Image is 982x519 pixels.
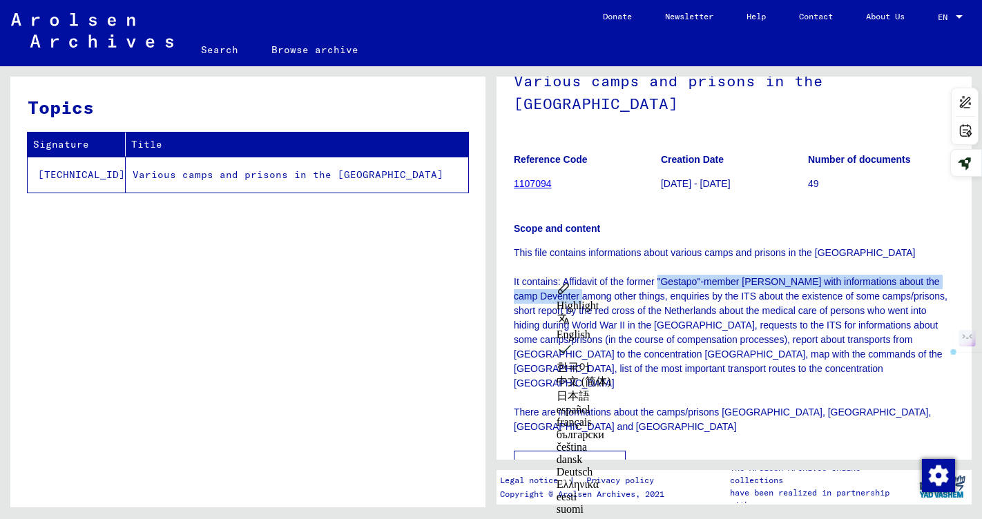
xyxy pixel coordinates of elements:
div: dansk [557,453,723,466]
img: yv_logo.png [916,469,968,504]
div: 日本語 [557,389,723,404]
td: Various camps and prisons in the [GEOGRAPHIC_DATA] [126,157,468,193]
p: The Arolsen Archives online collections [730,462,912,487]
b: Reference Code [514,154,588,165]
p: This file contains informations about various camps and prisons in the [GEOGRAPHIC_DATA] It conta... [514,246,954,434]
div: français [557,416,723,429]
div: eesti [557,491,723,503]
th: Title [126,133,468,157]
th: Signature [28,133,126,157]
p: 49 [808,177,954,191]
div: 한국어 [557,360,723,375]
h1: Various camps and prisons in the [GEOGRAPHIC_DATA] [514,49,954,133]
a: Browse archive [255,33,375,66]
div: български [557,429,723,441]
td: [TECHNICAL_ID] [28,157,126,193]
h3: Topics [28,94,468,121]
b: Number of documents [808,154,911,165]
a: Search [184,33,255,66]
div: 中文 (简体) [557,375,723,389]
div: English [557,329,723,341]
div: čeština [557,441,723,453]
div: Highlight [557,300,723,312]
a: 1107094 [514,178,552,189]
div: español [557,404,723,416]
p: [DATE] - [DATE] [661,177,807,191]
span: EN [938,12,953,22]
p: have been realized in partnership with [730,487,912,511]
img: Change consent [922,459,955,492]
div: suomi [557,503,723,516]
b: Creation Date [661,154,724,165]
div: Deutsch [557,466,723,478]
b: Scope and content [514,223,600,234]
img: Arolsen_neg.svg [11,13,173,48]
div: Ελληνικά [557,478,723,491]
